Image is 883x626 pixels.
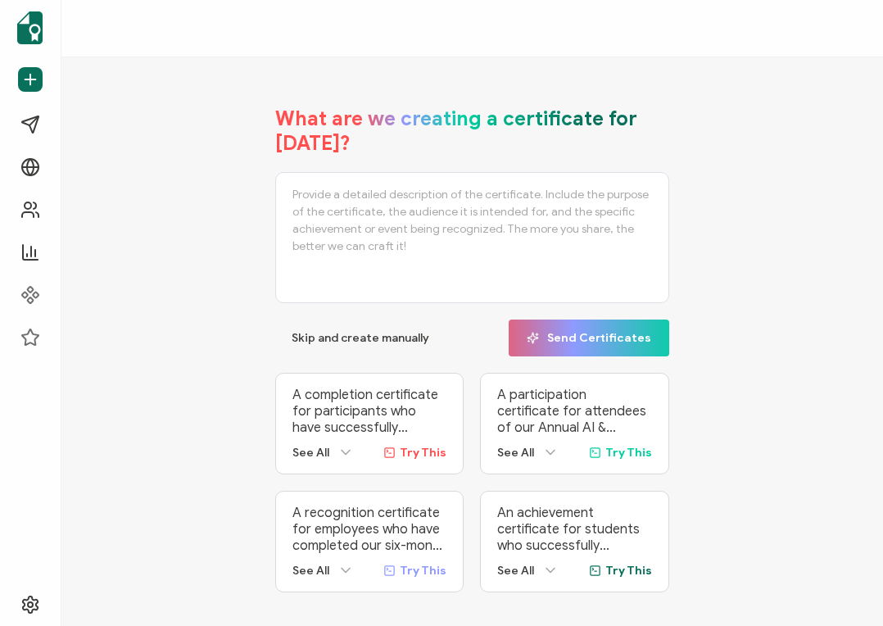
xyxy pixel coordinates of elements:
[497,505,652,554] p: An achievement certificate for students who successfully developed and launched a fully functiona...
[605,446,652,460] span: Try This
[497,387,652,436] p: A participation certificate for attendees of our Annual AI & Machine Learning Summit, which broug...
[400,564,446,578] span: Try This
[275,107,670,156] h1: What are we creating a certificate for [DATE]?
[497,446,534,460] span: See All
[605,564,652,578] span: Try This
[292,333,429,344] span: Skip and create manually
[509,320,669,356] button: Send Certificates
[400,446,446,460] span: Try This
[292,446,329,460] span: See All
[527,332,651,344] span: Send Certificates
[292,564,329,578] span: See All
[292,505,447,554] p: A recognition certificate for employees who have completed our six-month internal Leadership Deve...
[17,11,43,44] img: sertifier-logomark-colored.svg
[292,387,447,436] p: A completion certificate for participants who have successfully finished our ‘Advanced Digital Ma...
[497,564,534,578] span: See All
[275,320,446,356] button: Skip and create manually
